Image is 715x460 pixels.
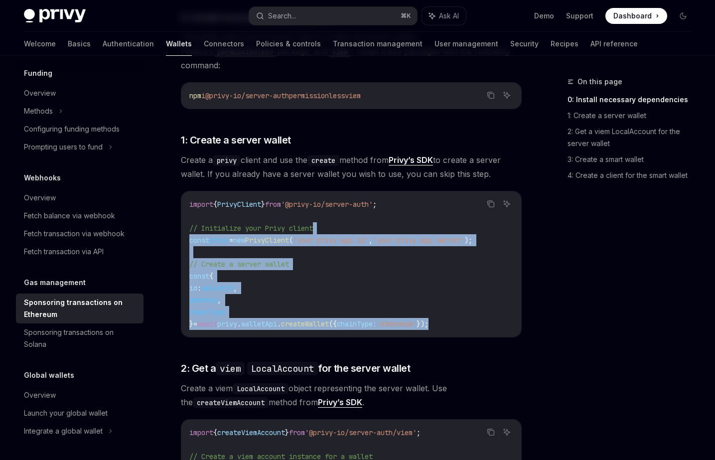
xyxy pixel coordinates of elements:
div: Sponsoring transactions on Solana [24,326,138,350]
a: Demo [534,11,554,21]
div: Prompting users to fund [24,141,103,153]
button: Ask AI [500,426,513,439]
div: Methods [24,105,53,117]
span: from [289,428,305,437]
span: chainType: [337,319,377,328]
span: ({ [329,319,337,328]
span: . [237,319,241,328]
span: , [233,284,237,293]
span: const [189,236,209,245]
button: Search...⌘K [249,7,418,25]
div: Fetch transaction via API [24,246,104,258]
img: dark logo [24,9,86,23]
a: Recipes [551,32,578,56]
span: // Create a server wallet [189,260,289,269]
code: create [307,155,339,166]
span: walletId [201,284,233,293]
span: npm [189,91,201,100]
a: 4: Create a client for the smart wallet [568,167,699,183]
span: privy [209,236,229,245]
a: Privy’s SDK [389,155,433,165]
a: Fetch transaction via webhook [16,225,143,243]
code: LocalAccount [247,362,318,375]
span: privy [217,319,237,328]
span: , [369,236,373,245]
span: import [189,200,213,209]
div: Launch your global wallet [24,407,108,419]
span: chainType [189,307,225,316]
span: 'your privy app id' [293,236,369,245]
span: await [197,319,217,328]
span: . [277,319,281,328]
span: } [285,428,289,437]
a: API reference [590,32,638,56]
span: PrivyClient [245,236,289,245]
button: Copy the contents from the code block [484,197,497,210]
a: Privy’s SDK [318,397,362,408]
span: viem [345,91,361,100]
span: 2: Get a for the server wallet [181,361,410,375]
a: Authentication [103,32,154,56]
button: Copy the contents from the code block [484,89,497,102]
h5: Gas management [24,277,86,289]
span: PrivyClient [217,200,261,209]
a: Wallets [166,32,192,56]
span: { [209,272,213,281]
span: Create a client and use the method from to create a server wallet. If you already have a server w... [181,153,522,181]
span: On this page [577,76,622,88]
a: Dashboard [605,8,667,24]
span: Ask AI [439,11,459,21]
span: 'your privy app secret' [373,236,464,245]
a: 3: Create a smart wallet [568,152,699,167]
h5: Webhooks [24,172,61,184]
span: const [189,272,209,281]
code: createViemAccount [193,397,269,408]
a: Support [566,11,593,21]
span: // Initialize your Privy client [189,224,313,233]
div: Fetch balance via webhook [24,210,115,222]
span: Create a viem object representing the server wallet. Use the method from . [181,381,522,409]
div: Overview [24,87,56,99]
span: { [213,200,217,209]
span: createViemAccount [217,428,285,437]
span: Dashboard [613,11,652,21]
span: 1: Create a server wallet [181,133,291,147]
button: Ask AI [500,197,513,210]
div: Sponsoring transactions on Ethereum [24,297,138,320]
span: i [201,91,205,100]
code: viem [216,362,245,375]
span: walletApi [241,319,277,328]
span: new [233,236,245,245]
span: = [193,319,197,328]
a: Fetch balance via webhook [16,207,143,225]
div: Integrate a global wallet [24,425,103,437]
button: Ask AI [500,89,513,102]
span: ; [417,428,421,437]
span: }); [417,319,429,328]
span: from [265,200,281,209]
a: Sponsoring transactions on Ethereum [16,294,143,323]
span: } [261,200,265,209]
a: Overview [16,189,143,207]
a: 1: Create a server wallet [568,108,699,124]
span: : [197,284,201,293]
h5: Funding [24,67,52,79]
a: Fetch transaction via API [16,243,143,261]
button: Toggle dark mode [675,8,691,24]
a: Configuring funding methods [16,120,143,138]
span: '@privy-io/server-auth' [281,200,373,209]
div: Overview [24,389,56,401]
a: Connectors [204,32,244,56]
button: Ask AI [422,7,466,25]
span: { [213,428,217,437]
span: '@privy-io/server-auth/viem' [305,428,417,437]
span: ⌘ K [401,12,411,20]
span: id [189,284,197,293]
a: Transaction management [333,32,423,56]
span: ; [373,200,377,209]
span: 'ethereum' [377,319,417,328]
span: } [189,319,193,328]
a: Welcome [24,32,56,56]
span: @privy-io/server-auth [205,91,289,100]
code: LocalAccount [233,383,288,394]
